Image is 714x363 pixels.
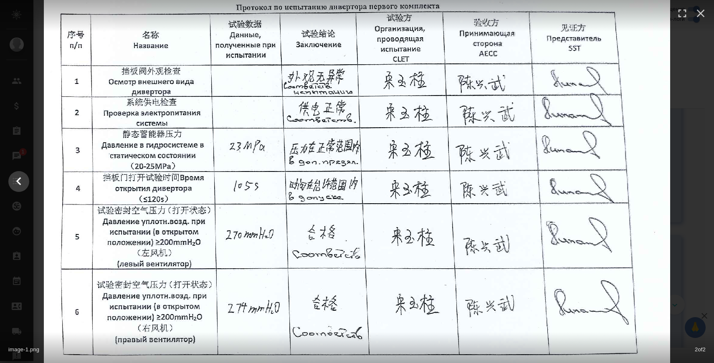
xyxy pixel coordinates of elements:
[691,4,710,23] button: Close (esc)
[8,346,39,353] span: image-1.png
[8,171,29,192] button: Show slide 1 of 2
[673,4,691,23] button: Enter fullscreen (f)
[695,345,706,355] span: 2 of 2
